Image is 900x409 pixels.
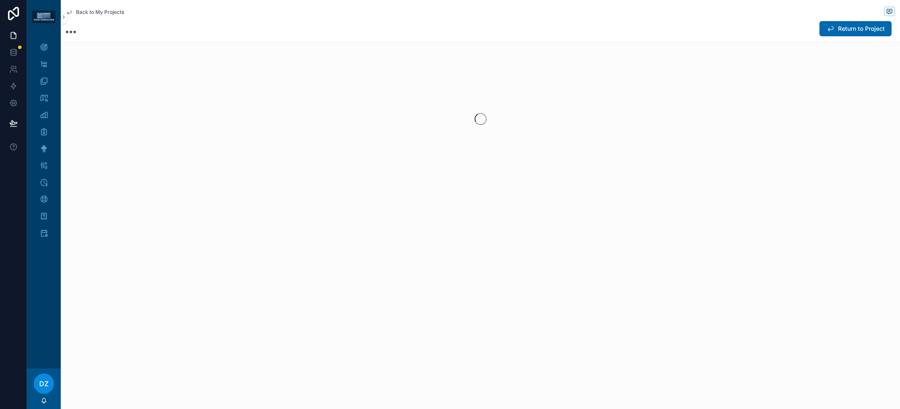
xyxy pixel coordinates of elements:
[66,9,124,16] a: Back to My Projects
[838,24,885,33] span: Return to Project
[819,21,892,36] button: Return to Project
[39,379,49,389] span: DZ
[27,34,61,252] div: scrollable content
[76,9,124,16] span: Back to My Projects
[32,11,56,23] img: App logo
